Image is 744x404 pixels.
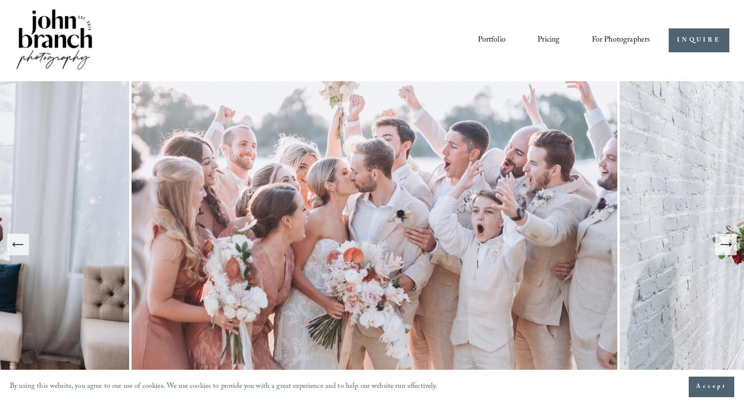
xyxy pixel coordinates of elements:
button: Accept [689,377,734,397]
a: Pricing [538,32,560,49]
span: For Photographers [592,33,651,48]
button: Previous Slide [7,234,29,255]
button: Next Slide [715,234,737,255]
img: John Branch IV Photography [15,7,94,73]
a: INQUIRE [669,28,729,52]
p: By using this website, you agree to our use of cookies. We use cookies to provide you with a grea... [10,380,438,394]
a: folder dropdown [592,32,651,49]
a: Portfolio [478,32,505,49]
span: Accept [696,382,727,392]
